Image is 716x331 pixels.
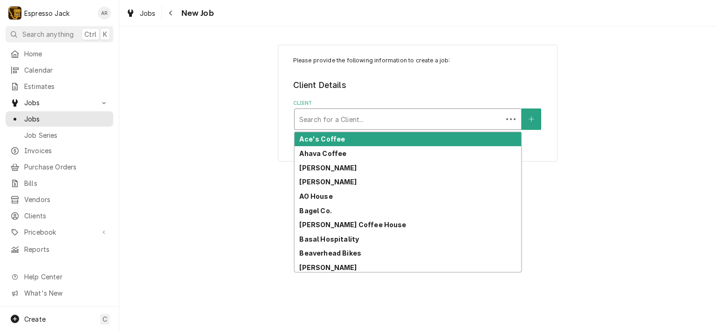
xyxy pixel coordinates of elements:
[529,116,534,122] svg: Create New Client
[293,79,543,91] legend: Client Details
[24,244,109,254] span: Reports
[6,192,113,207] a: Vendors
[299,235,359,243] strong: Basal Hospitality
[24,146,109,155] span: Invoices
[6,269,113,284] a: Go to Help Center
[98,7,111,20] div: Allan Ross's Avatar
[24,272,108,282] span: Help Center
[24,195,109,204] span: Vendors
[24,130,109,140] span: Job Series
[299,178,357,186] strong: [PERSON_NAME]
[293,100,543,107] label: Client
[103,29,107,39] span: K
[24,65,109,75] span: Calendar
[24,288,108,298] span: What's New
[24,98,95,108] span: Jobs
[24,49,109,59] span: Home
[6,242,113,257] a: Reports
[299,207,331,215] strong: Bagel Co.
[6,176,113,191] a: Bills
[293,100,543,130] div: Client
[6,26,113,42] button: Search anythingCtrlK
[6,62,113,78] a: Calendar
[6,111,113,127] a: Jobs
[299,149,346,157] strong: Ahava Coffee
[6,285,113,301] a: Go to What's New
[293,56,543,65] p: Please provide the following information to create a job:
[6,79,113,94] a: Estimates
[6,143,113,158] a: Invoices
[6,224,113,240] a: Go to Pricebook
[24,315,46,323] span: Create
[522,108,541,130] button: Create New Client
[84,29,96,39] span: Ctrl
[6,46,113,61] a: Home
[122,6,159,21] a: Jobs
[299,249,361,257] strong: Beaverhead Bikes
[6,159,113,175] a: Purchase Orders
[24,178,109,188] span: Bills
[179,7,214,20] span: New Job
[24,114,109,124] span: Jobs
[24,8,69,18] div: Espresso Jack
[6,128,113,143] a: Job Series
[24,211,109,221] span: Clients
[278,45,558,162] div: Job Create/Update
[103,314,107,324] span: C
[6,208,113,223] a: Clients
[98,7,111,20] div: AR
[299,263,357,271] strong: [PERSON_NAME]
[8,7,21,20] div: Espresso Jack's Avatar
[24,162,109,172] span: Purchase Orders
[22,29,74,39] span: Search anything
[299,221,406,229] strong: [PERSON_NAME] Coffee House
[293,56,543,130] div: Job Create/Update Form
[164,6,179,20] button: Navigate back
[6,95,113,110] a: Go to Jobs
[299,192,332,200] strong: AO House
[299,164,357,172] strong: [PERSON_NAME]
[299,135,345,143] strong: Ace's Coffee
[24,81,109,91] span: Estimates
[24,227,95,237] span: Pricebook
[140,8,156,18] span: Jobs
[8,7,21,20] div: E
